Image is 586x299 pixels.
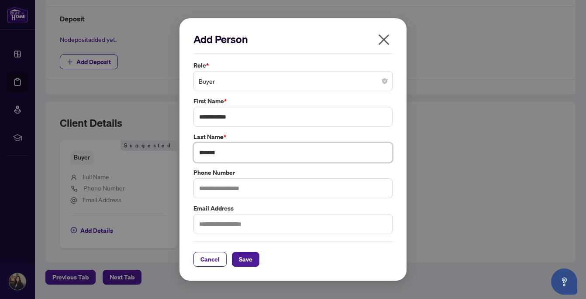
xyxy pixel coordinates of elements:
span: Buyer [199,73,387,89]
button: Save [232,252,259,267]
button: Cancel [193,252,227,267]
button: Open asap [551,268,577,295]
span: close [377,33,391,47]
label: Role [193,61,393,70]
label: Phone Number [193,168,393,177]
span: Save [239,252,252,266]
span: Cancel [200,252,220,266]
label: Last Name [193,132,393,142]
label: Email Address [193,204,393,213]
label: First Name [193,96,393,106]
span: close-circle [382,78,387,84]
h2: Add Person [193,32,393,46]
